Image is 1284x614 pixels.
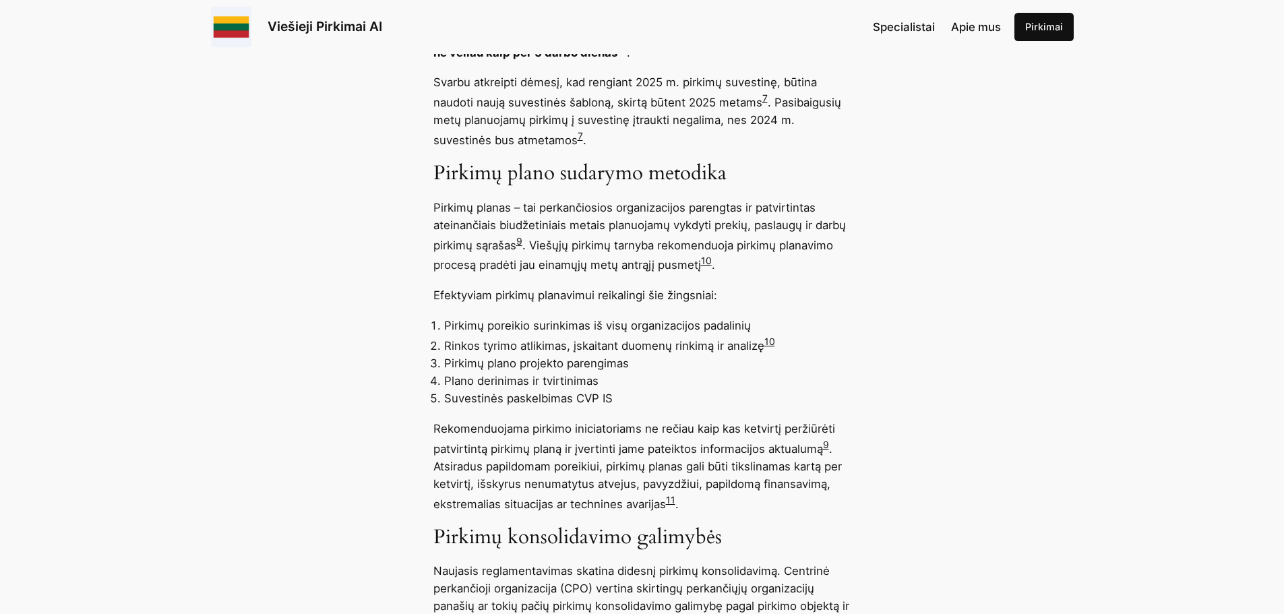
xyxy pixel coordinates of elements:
[1014,13,1074,41] a: Pirkimai
[666,494,675,505] a: 11
[444,390,851,407] li: Suvestinės paskelbimas CVP IS
[444,334,851,355] li: Rinkos tyrimo atlikimas, įskaitant duomenų rinkimą ir analizę
[823,439,829,450] a: 9
[444,317,851,334] li: Pirkimų poreikio surinkimas iš visų organizacijos padalinių
[951,20,1001,34] span: Apie mus
[433,162,851,186] h3: Pirkimų plano sudarymo metodika
[762,92,768,104] a: 7
[433,73,851,148] p: Svarbu atkreipti dėmesį, kad rengiant 2025 m. pirkimų suvestinę, būtina naudoti naują suvestinės ...
[433,199,851,274] p: Pirkimų planas – tai perkančiosios organizacijos parengtas ir patvirtintas ateinančiais biudžetin...
[516,235,522,247] a: 9
[211,7,251,47] img: Viešieji pirkimai logo
[764,336,775,347] a: 10
[268,18,382,34] a: Viešieji Pirkimai AI
[578,130,583,142] a: 7
[873,18,1001,36] nav: Navigation
[701,255,712,266] a: 10
[433,526,851,550] h3: Pirkimų konsolidavimo galimybės
[433,420,851,512] p: Rekomenduojama pirkimo iniciatoriams ne rečiau kaip kas ketvirtį peržiūrėti patvirtintą pirkimų p...
[444,355,851,372] li: Pirkimų plano projekto parengimas
[951,18,1001,36] a: Apie mus
[433,286,851,304] p: Efektyviam pirkimų planavimui reikalingi šie žingsniai:
[873,18,935,36] a: Specialistai
[444,372,851,390] li: Plano derinimas ir tvirtinimas
[873,20,935,34] span: Specialistai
